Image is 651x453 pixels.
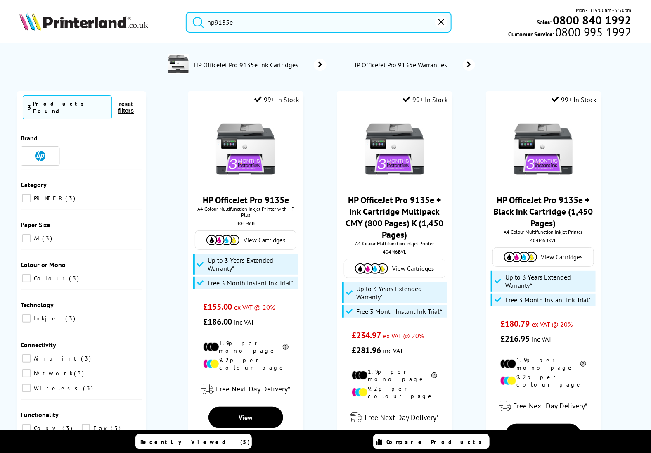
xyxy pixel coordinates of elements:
[203,356,289,371] li: 9.2p per colour page
[32,355,80,362] span: Airprint
[532,320,573,328] span: ex VAT @ 20%
[203,339,289,354] li: 1.9p per mono page
[351,59,475,71] a: HP OfficeJet Pro 9135e Warranties
[364,118,426,180] img: hp-officejet-pro-9135e-front-new-small.jpg
[505,273,594,289] span: Up to 3 Years Extended Warranty*
[215,118,277,180] img: hp-officejet-pro-9135e-front-new-small.jpg
[186,12,452,33] input: Search product or brand
[33,100,107,115] div: Products Found
[504,252,537,262] img: Cartridges
[22,194,31,202] input: PRINTER 3
[32,370,73,377] span: Network
[19,12,148,31] img: Printerland Logo
[21,180,47,189] span: Category
[199,235,292,245] a: View Cartridges
[514,401,588,410] span: Free Next Day Delivery*
[22,369,31,377] input: Network 3
[500,356,586,371] li: 1.9p per mono page
[192,377,299,401] div: modal_delivery
[19,12,175,32] a: Printerland Logo
[168,54,189,74] img: 404M6B%E2%80%8B-deptimage.jpg
[352,330,381,341] span: £234.97
[192,206,299,218] span: A4 Colour Multifunction Inkjet Printer with HP Plus
[216,384,290,394] span: Free Next Day Delivery*
[208,407,284,428] a: View
[352,385,437,400] li: 9.2p per colour page
[355,263,388,274] img: Cartridges
[500,373,586,388] li: 9.2p per colour page
[357,307,443,315] span: Free 3 Month Instant Ink Trial*
[203,301,232,312] span: £155.00
[254,95,299,104] div: 99+ In Stock
[234,303,275,311] span: ex VAT @ 20%
[541,253,583,261] span: View Cartridges
[22,234,31,242] input: A4 3
[506,424,581,445] a: View
[21,410,59,419] span: Functionality
[32,275,68,282] span: Colour
[22,354,31,363] input: Airprint 3
[112,100,140,114] button: reset filters
[32,235,41,242] span: A4
[346,194,443,240] a: HP OfficeJet Pro 9135e + Ink Cartridge Multipack CMY (800 Pages) K (1,450 Pages)
[208,279,294,287] span: Free 3 Month Instant Ink Trial*
[22,274,31,282] input: Colour 3
[576,6,632,14] span: Mon - Fri 9:00am - 5:30pm
[193,54,327,76] a: HP OfficeJet Pro 9135e Ink Cartridges
[21,261,66,269] span: Colour or Mono
[505,296,591,304] span: Free 3 Month Instant Ink Trial*
[512,118,574,180] img: hp-officejet-pro-9135e-front-new-small.jpg
[373,434,490,449] a: Compare Products
[497,252,589,262] a: View Cartridges
[206,235,239,245] img: Cartridges
[348,263,441,274] a: View Cartridges
[553,12,632,28] b: 0800 840 1992
[490,394,597,417] div: modal_delivery
[490,229,597,235] span: A4 Colour Multifunction Inkjet Printer
[552,16,632,24] a: 0800 840 1992
[352,368,437,383] li: 1.9p per mono page
[32,315,64,322] span: Inkjet
[239,413,253,422] span: View
[35,151,45,161] img: HP
[403,95,448,104] div: 99+ In Stock
[357,285,445,301] span: Up to 3 Years Extended Warranty*
[32,194,64,202] span: PRINTER
[65,194,77,202] span: 3
[74,370,86,377] span: 3
[494,194,593,229] a: HP OfficeJet Pro 9135e + Black Ink Cartridge (1,450 Pages)
[22,384,31,392] input: Wireless 3
[383,332,424,340] span: ex VAT @ 20%
[492,237,595,243] div: 404M6BKVL
[21,221,50,229] span: Paper Size
[65,315,77,322] span: 3
[83,384,95,392] span: 3
[32,425,62,432] span: Copy
[135,434,252,449] a: Recently Viewed (5)
[141,438,251,446] span: Recently Viewed (5)
[27,103,31,111] span: 3
[387,438,487,446] span: Compare Products
[22,424,31,432] input: Copy 3
[500,333,530,344] span: £216.95
[365,413,439,422] span: Free Next Day Delivery*
[234,318,255,326] span: inc VAT
[42,235,54,242] span: 3
[532,335,552,343] span: inc VAT
[82,424,90,432] input: Fax 3
[32,384,82,392] span: Wireless
[62,425,74,432] span: 3
[341,240,448,247] span: A4 Colour Multifunction Inkjet Printer
[341,406,448,429] div: modal_delivery
[193,61,302,69] span: HP OfficeJet Pro 9135e Ink Cartridges
[21,341,56,349] span: Connectivity
[21,134,38,142] span: Brand
[203,194,289,206] a: HP OfficeJet Pro 9135e
[392,265,434,273] span: View Cartridges
[508,28,631,38] span: Customer Service:
[194,220,297,226] div: 404M6B
[203,316,232,327] span: £186.00
[111,425,123,432] span: 3
[244,236,285,244] span: View Cartridges
[91,425,110,432] span: Fax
